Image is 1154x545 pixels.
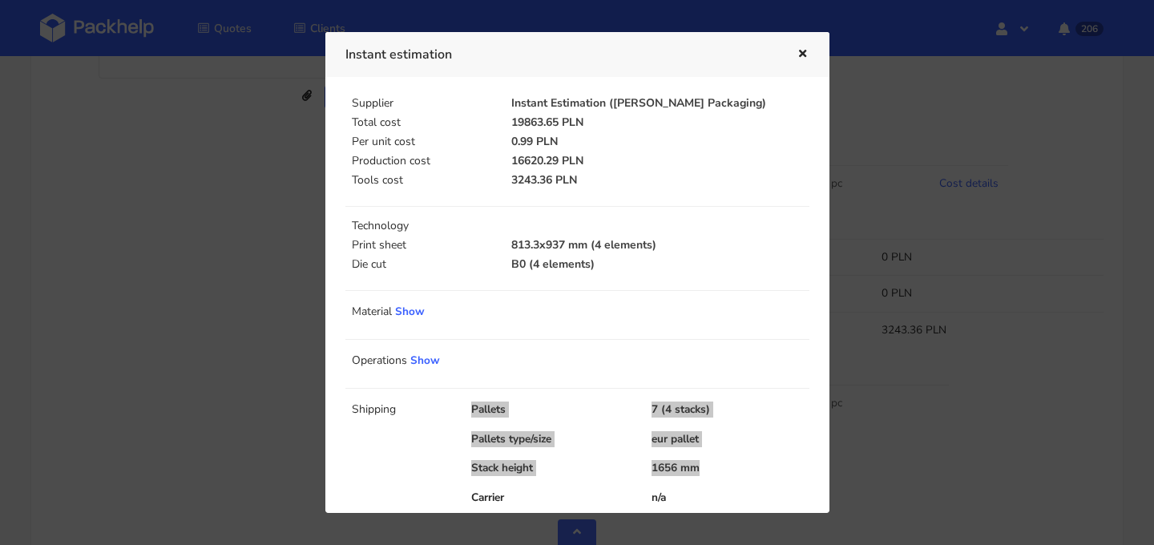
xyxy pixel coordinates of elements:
p: Per unit cost [352,135,493,148]
div: Stack height [460,460,640,476]
p: 813.3x937 mm (4 elements) [511,239,809,252]
p: 16620.29 PLN [511,155,809,168]
p: 19863.65 PLN [511,116,809,129]
p: Instant Estimation ([PERSON_NAME] Packaging) [511,97,809,110]
p: Total cost [352,116,493,129]
a: Show [410,353,440,368]
div: Carrier [460,490,640,506]
p: Die cut [352,258,493,271]
p: Technology [352,220,813,232]
div: Pallets type/size [460,431,640,447]
p: Tools cost [352,174,493,187]
span: Shipping [352,402,396,417]
p: B0 (4 elements) [511,258,809,271]
p: Print sheet [352,239,493,252]
h3: Instant estimation [345,43,773,66]
div: Pallets [460,402,640,418]
p: Production cost [352,155,493,168]
a: Show [395,304,425,319]
p: 0.99 PLN [511,135,809,148]
span: Operations [352,353,407,368]
div: eur pallet [640,431,821,447]
div: 1656 mm [640,460,821,476]
p: 3243.36 PLN [511,174,809,187]
p: Supplier [352,97,493,110]
div: 7 (4 stacks) [640,402,821,418]
span: Material [352,304,392,319]
div: n/a [640,490,821,506]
